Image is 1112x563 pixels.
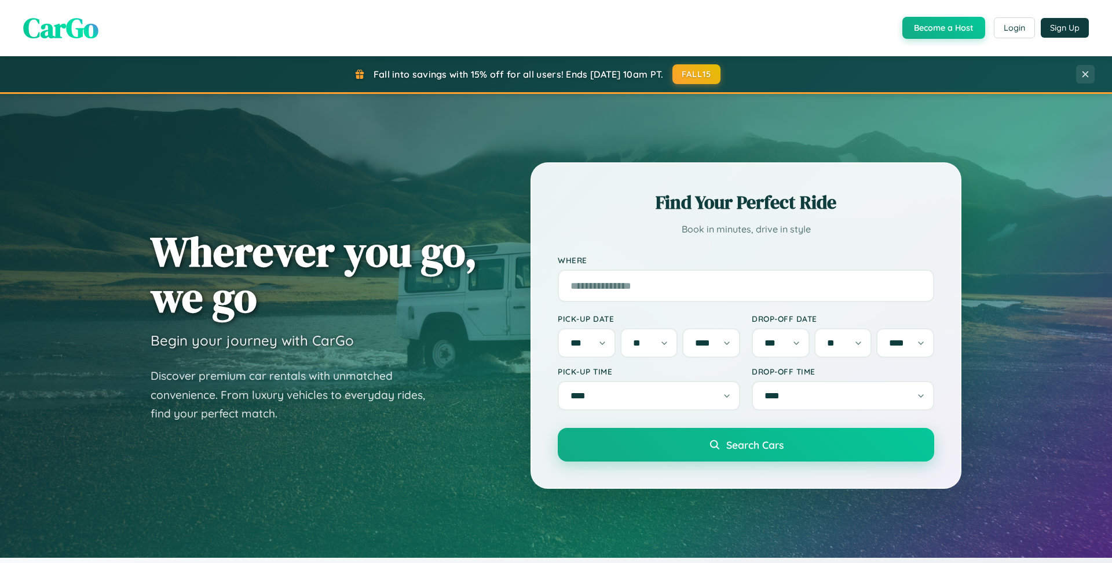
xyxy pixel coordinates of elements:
[374,68,664,80] span: Fall into savings with 15% off for all users! Ends [DATE] 10am PT.
[994,17,1035,38] button: Login
[1041,18,1089,38] button: Sign Up
[558,255,934,265] label: Where
[558,190,934,215] h2: Find Your Perfect Ride
[752,366,934,376] label: Drop-off Time
[151,228,477,320] h1: Wherever you go, we go
[752,314,934,324] label: Drop-off Date
[726,438,784,451] span: Search Cars
[558,366,740,376] label: Pick-up Time
[151,366,440,423] p: Discover premium car rentals with unmatched convenience. From luxury vehicles to everyday rides, ...
[672,64,721,84] button: FALL15
[902,17,985,39] button: Become a Host
[23,9,98,47] span: CarGo
[151,332,354,349] h3: Begin your journey with CarGo
[558,428,934,462] button: Search Cars
[558,314,740,324] label: Pick-up Date
[558,221,934,238] p: Book in minutes, drive in style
